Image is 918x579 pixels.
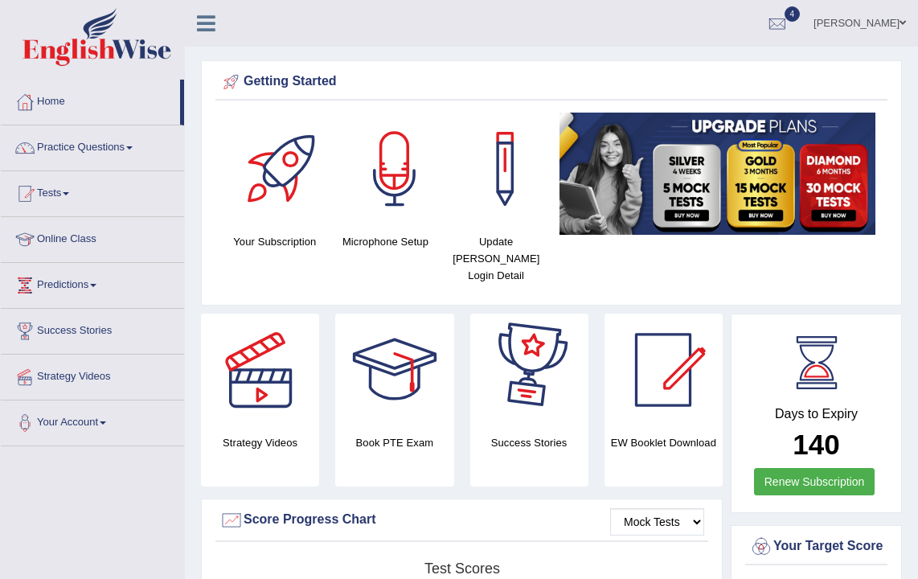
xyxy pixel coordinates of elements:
[338,233,433,250] h4: Microphone Setup
[335,434,453,451] h4: Book PTE Exam
[219,508,704,532] div: Score Progress Chart
[604,434,723,451] h4: EW Booklet Download
[449,233,543,284] h4: Update [PERSON_NAME] Login Detail
[201,434,319,451] h4: Strategy Videos
[1,400,184,441] a: Your Account
[1,171,184,211] a: Tests
[793,429,839,460] b: 140
[754,468,875,495] a: Renew Subscription
[1,263,184,303] a: Predictions
[1,125,184,166] a: Practice Questions
[749,407,883,421] h4: Days to Expiry
[424,561,500,577] tspan: Test scores
[1,80,180,120] a: Home
[470,434,588,451] h4: Success Stories
[749,535,883,559] div: Your Target Score
[227,233,322,250] h4: Your Subscription
[1,217,184,257] a: Online Class
[1,355,184,395] a: Strategy Videos
[1,309,184,349] a: Success Stories
[559,113,875,235] img: small5.jpg
[785,6,801,22] span: 4
[219,70,883,94] div: Getting Started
